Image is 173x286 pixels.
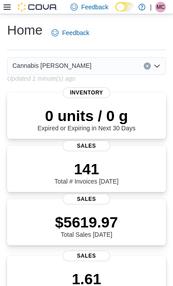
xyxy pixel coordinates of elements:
[157,2,165,12] span: MC
[18,3,58,12] img: Cova
[81,3,108,12] span: Feedback
[153,63,161,70] button: Open list of options
[63,87,110,98] span: Inventory
[48,24,93,42] a: Feedback
[63,141,110,151] span: Sales
[55,160,118,185] div: Total # Invoices [DATE]
[38,107,136,132] div: Expired or Expiring in Next 30 Days
[38,107,136,125] p: 0 units / 0 g
[155,2,166,12] div: Mike Cochrane
[55,160,118,178] p: 141
[55,213,118,231] p: $5619.97
[62,28,89,37] span: Feedback
[7,21,43,39] h1: Home
[150,2,152,12] p: |
[12,60,91,71] span: Cannabis [PERSON_NAME]
[55,213,118,238] div: Total Sales [DATE]
[63,251,110,261] span: Sales
[144,63,151,70] button: Clear input
[7,75,75,82] p: Updated 1 minute(s) ago
[63,194,110,204] span: Sales
[115,2,134,12] input: Dark Mode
